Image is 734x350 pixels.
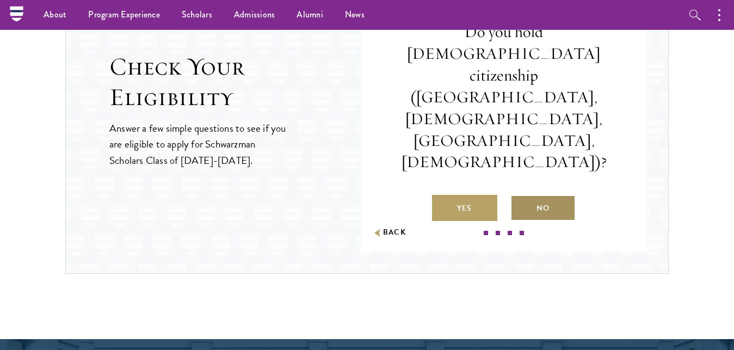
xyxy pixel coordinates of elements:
[510,195,576,221] label: No
[109,120,287,168] p: Answer a few simple questions to see if you are eligible to apply for Schwarzman Scholars Class o...
[394,21,614,173] p: Do you hold [DEMOGRAPHIC_DATA] citizenship ([GEOGRAPHIC_DATA], [DEMOGRAPHIC_DATA], [GEOGRAPHIC_DA...
[109,52,361,113] h2: Check Your Eligibility
[372,227,406,238] button: Back
[432,195,497,221] label: Yes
